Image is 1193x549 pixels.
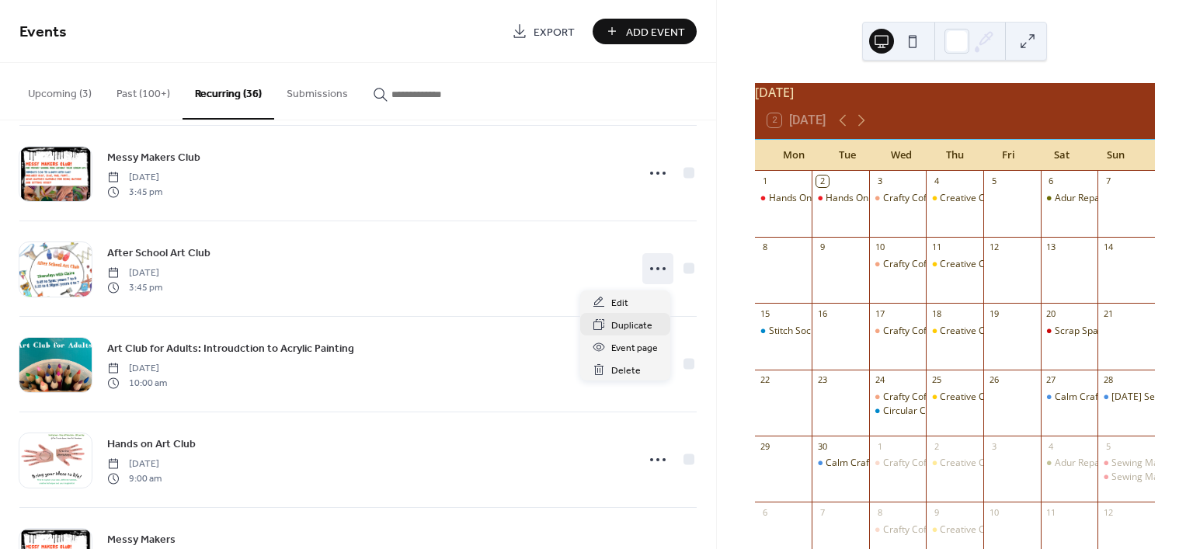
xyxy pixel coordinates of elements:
[930,374,942,386] div: 25
[611,340,658,356] span: Event page
[988,506,1000,518] div: 10
[274,63,360,118] button: Submissions
[988,440,1000,452] div: 3
[940,192,997,205] div: Creative Cow
[760,374,771,386] div: 22
[107,148,200,166] a: Messy Makers Club
[940,523,997,537] div: Creative Cow
[883,523,979,537] div: Crafty Coffee Morning
[926,391,983,404] div: Creative Cow
[930,440,942,452] div: 2
[1041,325,1098,338] div: Scrap Space Fabric and Haberdashery Jumble Sale!
[816,175,828,187] div: 2
[534,24,575,40] span: Export
[1102,440,1114,452] div: 5
[988,175,1000,187] div: 5
[883,325,979,338] div: Crafty Coffee Morning
[988,374,1000,386] div: 26
[1041,192,1098,205] div: Adur Repair Cafe
[755,83,1155,102] div: [DATE]
[982,140,1035,171] div: Fri
[1102,374,1114,386] div: 28
[940,457,997,470] div: Creative Cow
[926,325,983,338] div: Creative Cow
[760,175,771,187] div: 1
[16,63,104,118] button: Upcoming (3)
[1035,140,1089,171] div: Sat
[755,325,812,338] div: Stitch Social
[107,436,196,453] span: Hands on Art Club
[769,192,849,205] div: Hands On Art Club
[1102,506,1114,518] div: 12
[1045,506,1057,518] div: 11
[988,241,1000,253] div: 12
[869,391,927,404] div: Crafty Coffee Morning
[930,175,942,187] div: 4
[760,506,771,518] div: 6
[107,150,200,166] span: Messy Makers Club
[107,471,162,485] span: 9:00 am
[816,308,828,319] div: 16
[816,241,828,253] div: 9
[930,308,942,319] div: 18
[821,140,875,171] div: Tue
[883,258,979,271] div: Crafty Coffee Morning
[930,241,942,253] div: 11
[874,374,885,386] div: 24
[926,457,983,470] div: Creative Cow
[1045,308,1057,319] div: 20
[940,325,997,338] div: Creative Cow
[869,405,927,418] div: Circular Collage Club
[593,19,697,44] button: Add Event
[1055,391,1136,404] div: Calm Crafting Club
[107,435,196,453] a: Hands on Art Club
[1055,457,1129,470] div: Adur Repair Cafe
[883,192,979,205] div: Crafty Coffee Morning
[883,405,974,418] div: Circular Collage Club
[874,506,885,518] div: 8
[107,339,354,357] a: Art Club for Adults: Introudction to Acrylic Painting
[869,457,927,470] div: Crafty Coffee Morning
[874,440,885,452] div: 1
[1097,471,1155,484] div: Sewing Machine Basics
[769,325,821,338] div: Stitch Social
[107,280,162,294] span: 3:45 pm
[826,457,907,470] div: Calm Crafting Club
[760,241,771,253] div: 8
[1097,457,1155,470] div: Sewing Machine Basics
[812,457,869,470] div: Calm Crafting Club
[874,241,885,253] div: 10
[107,532,176,548] span: Messy Makers
[875,140,928,171] div: Wed
[1045,440,1057,452] div: 4
[1102,175,1114,187] div: 7
[107,185,162,199] span: 3:45 pm
[926,258,983,271] div: Creative Cow
[760,308,771,319] div: 15
[940,258,997,271] div: Creative Cow
[611,295,628,311] span: Edit
[1102,308,1114,319] div: 21
[874,308,885,319] div: 17
[826,192,906,205] div: Hands On Art Club
[869,192,927,205] div: Crafty Coffee Morning
[926,523,983,537] div: Creative Cow
[107,457,162,471] span: [DATE]
[812,192,869,205] div: Hands On Art Club
[1041,391,1098,404] div: Calm Crafting Club
[869,325,927,338] div: Crafty Coffee Morning
[107,266,162,280] span: [DATE]
[926,192,983,205] div: Creative Cow
[755,192,812,205] div: Hands On Art Club
[869,523,927,537] div: Crafty Coffee Morning
[107,376,167,390] span: 10:00 am
[760,440,771,452] div: 29
[611,363,641,379] span: Delete
[107,341,354,357] span: Art Club for Adults: Introudction to Acrylic Painting
[107,244,210,262] a: After School Art Club
[107,171,162,185] span: [DATE]
[816,374,828,386] div: 23
[1041,457,1098,470] div: Adur Repair Cafe
[869,258,927,271] div: Crafty Coffee Morning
